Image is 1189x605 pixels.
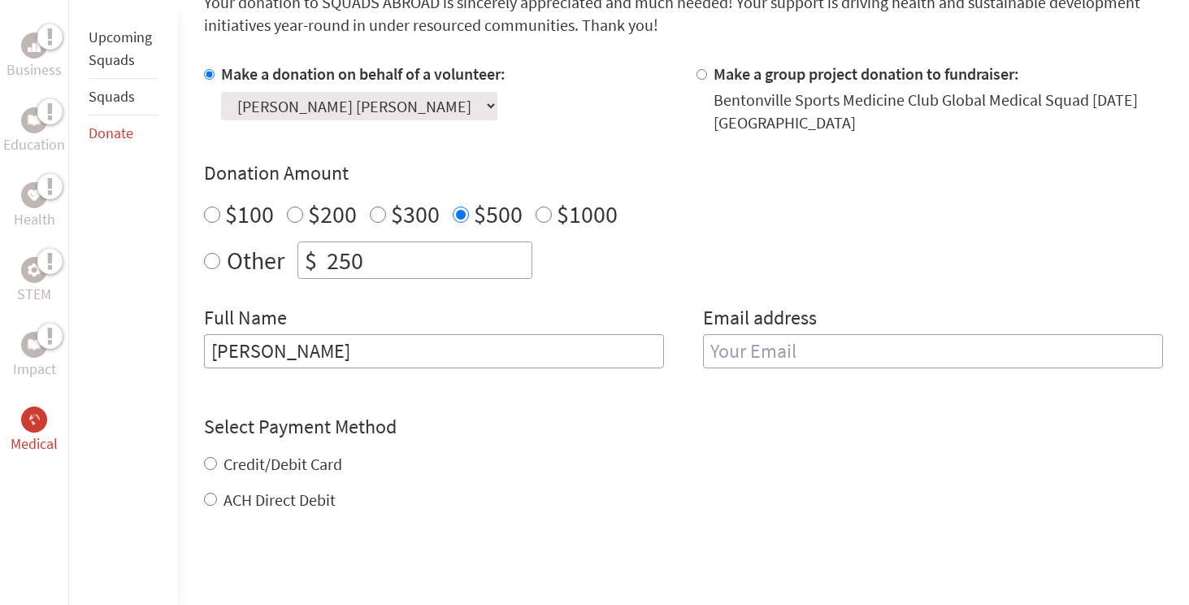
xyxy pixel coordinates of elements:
[714,63,1019,84] label: Make a group project donation to fundraiser:
[204,334,664,368] input: Enter Full Name
[21,107,47,133] div: Education
[17,283,51,306] p: STEM
[225,198,274,229] label: $100
[223,490,336,510] label: ACH Direct Debit
[227,242,284,279] label: Other
[21,332,47,358] div: Impact
[391,198,440,229] label: $300
[204,160,1163,186] h4: Donation Amount
[204,414,1163,440] h4: Select Payment Method
[89,124,133,142] a: Donate
[3,107,65,156] a: EducationEducation
[21,407,47,433] div: Medical
[204,305,287,334] label: Full Name
[21,182,47,208] div: Health
[21,33,47,59] div: Business
[323,242,532,278] input: Enter Amount
[17,257,51,306] a: STEMSTEM
[474,198,523,229] label: $500
[14,182,55,231] a: HealthHealth
[28,189,41,200] img: Health
[308,198,357,229] label: $200
[223,454,342,474] label: Credit/Debit Card
[3,133,65,156] p: Education
[7,33,62,81] a: BusinessBusiness
[221,63,506,84] label: Make a donation on behalf of a volunteer:
[28,263,41,276] img: STEM
[7,59,62,81] p: Business
[28,413,41,426] img: Medical
[14,208,55,231] p: Health
[89,20,158,79] li: Upcoming Squads
[11,433,58,455] p: Medical
[89,115,158,151] li: Donate
[21,257,47,283] div: STEM
[28,339,41,350] img: Impact
[13,358,56,381] p: Impact
[703,334,1163,368] input: Your Email
[89,87,135,106] a: Squads
[28,39,41,52] img: Business
[89,28,152,69] a: Upcoming Squads
[13,332,56,381] a: ImpactImpact
[714,89,1163,134] div: Bentonville Sports Medicine Club Global Medical Squad [DATE] [GEOGRAPHIC_DATA]
[298,242,323,278] div: $
[11,407,58,455] a: MedicalMedical
[28,115,41,126] img: Education
[703,305,817,334] label: Email address
[557,198,618,229] label: $1000
[89,79,158,115] li: Squads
